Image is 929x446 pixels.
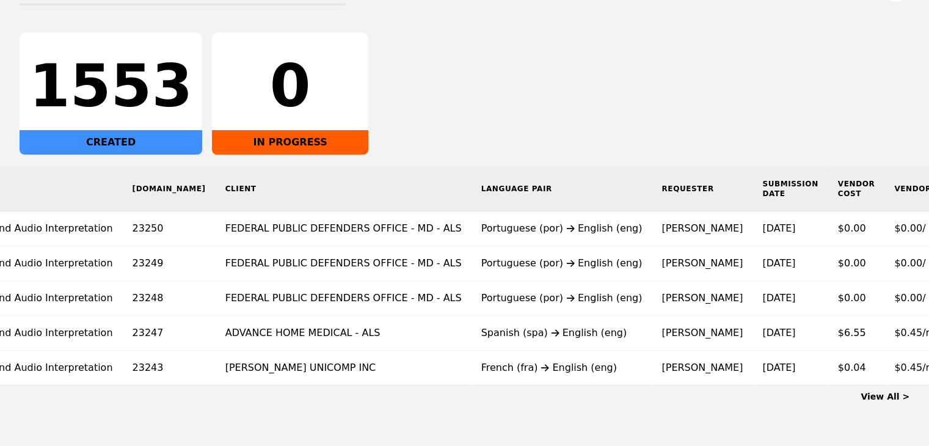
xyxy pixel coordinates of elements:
td: $0.00 [828,211,885,246]
div: Portuguese (por) English (eng) [481,256,643,271]
div: IN PROGRESS [212,130,368,155]
div: Portuguese (por) English (eng) [481,291,643,305]
td: ADVANCE HOME MEDICAL - ALS [216,316,472,351]
td: $0.04 [828,351,885,386]
th: Submission Date [752,167,828,211]
time: [DATE] [762,292,795,304]
th: Language Pair [472,167,652,211]
td: 23248 [123,281,216,316]
td: [PERSON_NAME] [652,351,752,386]
td: FEDERAL PUBLIC DEFENDERS OFFICE - MD - ALS [216,211,472,246]
th: Requester [652,167,752,211]
td: $0.00 [828,246,885,281]
time: [DATE] [762,327,795,338]
span: $0.00/ [894,257,925,269]
td: [PERSON_NAME] [652,246,752,281]
div: 1553 [29,57,192,115]
td: FEDERAL PUBLIC DEFENDERS OFFICE - MD - ALS [216,246,472,281]
td: 23247 [123,316,216,351]
td: [PERSON_NAME] [652,211,752,246]
div: Spanish (spa) English (eng) [481,326,643,340]
td: $6.55 [828,316,885,351]
div: Portuguese (por) English (eng) [481,221,643,236]
td: [PERSON_NAME] [652,316,752,351]
div: French (fra) English (eng) [481,360,643,375]
th: [DOMAIN_NAME] [123,167,216,211]
td: 23250 [123,211,216,246]
th: Vendor Cost [828,167,885,211]
td: $0.00 [828,281,885,316]
td: [PERSON_NAME] [652,281,752,316]
span: $0.00/ [894,222,925,234]
time: [DATE] [762,362,795,373]
div: CREATED [20,130,202,155]
td: 23243 [123,351,216,386]
td: 23249 [123,246,216,281]
div: 0 [222,57,359,115]
td: FEDERAL PUBLIC DEFENDERS OFFICE - MD - ALS [216,281,472,316]
time: [DATE] [762,222,795,234]
td: [PERSON_NAME] UNICOMP INC [216,351,472,386]
time: [DATE] [762,257,795,269]
span: $0.00/ [894,292,925,304]
th: Client [216,167,472,211]
a: View All > [861,392,909,401]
